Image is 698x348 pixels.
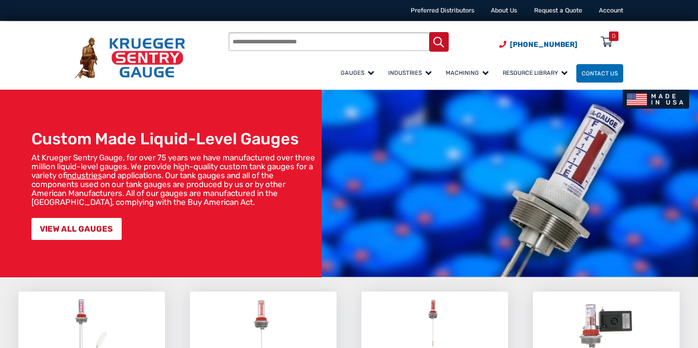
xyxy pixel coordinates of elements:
[383,62,440,83] a: Industries
[491,7,517,14] a: About Us
[67,170,102,180] a: industries
[499,39,578,50] a: Phone Number (920) 434-8860
[31,129,318,148] h1: Custom Made Liquid-Level Gauges
[623,90,690,109] img: Made In USA
[440,62,497,83] a: Machining
[322,90,698,277] img: bg_hero_bannerksentry
[576,64,623,83] a: Contact Us
[582,70,618,77] span: Contact Us
[31,218,122,240] a: VIEW ALL GAUGES
[335,62,383,83] a: Gauges
[534,7,582,14] a: Request a Quote
[75,37,185,78] img: Krueger Sentry Gauge
[341,69,374,76] span: Gauges
[31,153,318,207] p: At Krueger Sentry Gauge, for over 75 years we have manufactured over three million liquid-level g...
[446,69,488,76] span: Machining
[497,62,576,83] a: Resource Library
[411,7,474,14] a: Preferred Distributors
[388,69,432,76] span: Industries
[612,31,615,41] div: 0
[503,69,567,76] span: Resource Library
[599,7,623,14] a: Account
[510,40,578,49] span: [PHONE_NUMBER]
